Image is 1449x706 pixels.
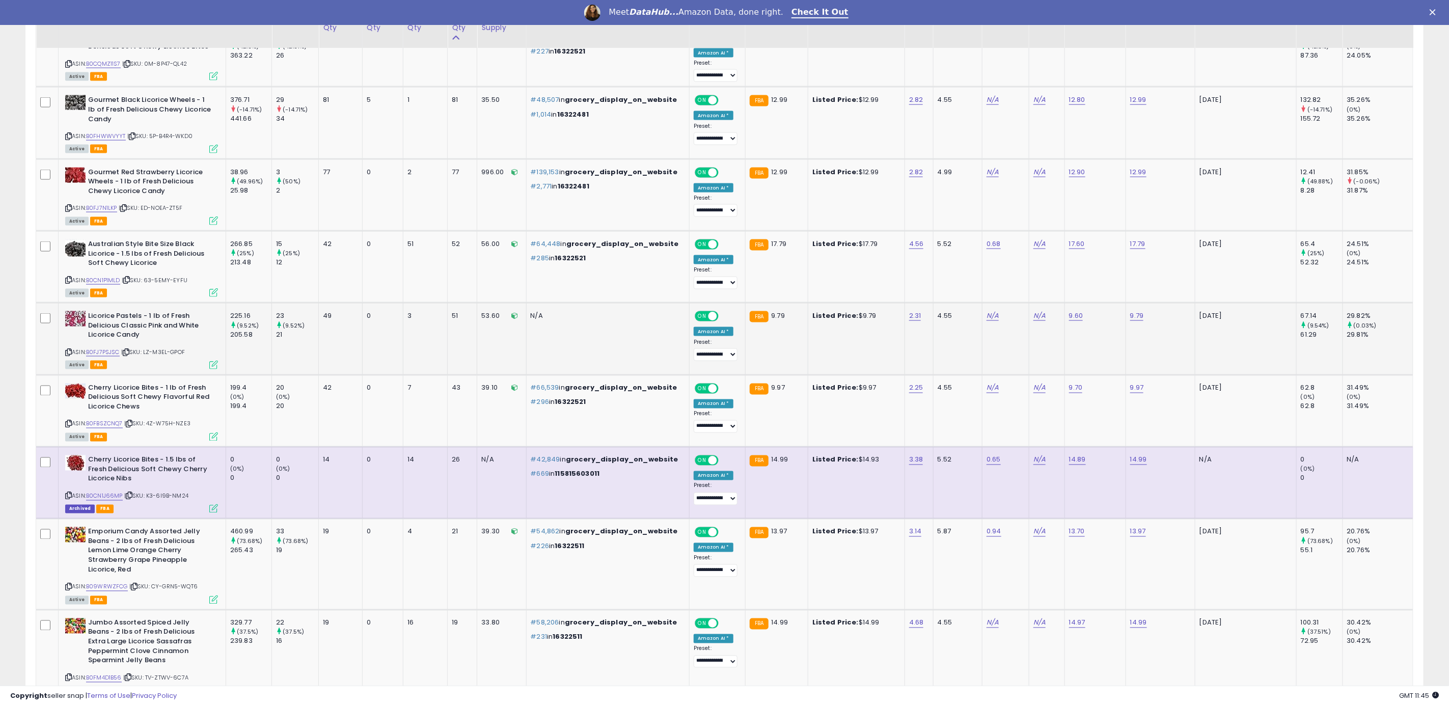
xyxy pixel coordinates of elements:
div: 77 [452,168,469,177]
div: 77 [323,168,354,177]
span: grocery_display_on_website [566,455,678,465]
a: 13.97 [1130,527,1146,537]
div: 52.32 [1301,258,1343,267]
a: 2.31 [909,311,921,321]
img: Profile image for Georgie [584,5,600,21]
img: 51AAiVxpuCS._SL40_.jpg [65,527,86,542]
small: (9.52%) [283,321,305,330]
div: ASIN: [65,311,218,368]
div: Preset: [694,411,737,433]
span: #285 [531,253,550,263]
div: 205.58 [230,330,271,339]
div: 0 [367,455,395,465]
span: #42,849 [531,455,560,465]
div: 0 [230,474,271,483]
div: 81 [323,95,354,104]
small: (49.88%) [1307,177,1333,185]
span: 16322481 [558,181,589,191]
small: (0%) [1347,393,1361,401]
div: 62.8 [1301,384,1343,393]
span: grocery_display_on_website [565,167,677,177]
div: 61.29 [1301,330,1343,339]
span: #64,448 [531,239,561,249]
span: 9.97 [771,383,785,393]
small: (0%) [1347,105,1361,114]
div: 42 [323,239,354,249]
div: 26 [276,51,318,60]
div: ASIN: [65,33,218,80]
a: 12.99 [1130,167,1146,177]
b: Listed Price: [812,239,859,249]
small: (0%) [1301,393,1315,401]
p: in [531,95,681,104]
p: [DATE] [1199,95,1289,104]
small: (-14.71%) [237,105,262,114]
a: 3.14 [909,527,922,537]
div: 12 [276,258,318,267]
p: in [531,47,681,56]
div: 199.4 [230,384,271,393]
div: 24.51% [1347,239,1413,249]
div: 29 [276,95,318,104]
b: Gourmet Black Licorice Wheels - 1 lb of Fresh Delicious Chewy Licorice Candy [88,95,212,126]
div: 53.60 [481,311,518,320]
p: in [531,110,681,119]
a: 14.97 [1069,618,1085,628]
span: ON [696,312,708,321]
span: #669 [531,469,550,479]
small: (25%) [1307,249,1325,257]
div: 376.71 [230,95,271,104]
a: N/A [1033,383,1046,393]
small: (0%) [230,393,244,401]
span: #1,014 [531,110,552,119]
div: $14.93 [812,455,897,465]
div: 5.52 [938,455,974,465]
a: 0.94 [987,527,1001,537]
div: Preset: [694,123,737,145]
span: 12.99 [771,167,787,177]
span: All listings currently available for purchase on Amazon [65,145,89,153]
div: 4.99 [938,168,974,177]
div: Preset: [694,266,737,289]
div: 3 [276,168,318,177]
b: Cherry Licorice Bites - 1 lb of Fresh Delicious Soft Chewy Flavorful Red Licorice Chews [88,384,212,415]
img: 41JSLnAh6qL._SL40_.jpg [65,384,86,399]
span: | SKU: 0M-8P47-QL42 [122,60,187,68]
span: Listings that have been deleted from Seller Central [65,505,95,513]
a: 17.60 [1069,239,1085,249]
span: OFF [717,240,733,249]
div: 0 [276,474,318,483]
div: 0 [230,455,271,465]
span: #139,153 [531,167,559,177]
small: (9.54%) [1307,321,1329,330]
div: 0 [1301,474,1343,483]
span: FBA [96,505,114,513]
div: 20 [276,402,318,411]
a: B0CQMZ11S7 [86,60,121,68]
span: #48,507 [531,95,559,104]
div: 0 [276,455,318,465]
p: [DATE] [1199,384,1289,393]
div: Amazon AI * [694,255,733,264]
div: 4.55 [938,95,974,104]
a: 0.68 [987,239,1001,249]
div: Preset: [694,339,737,361]
a: 12.80 [1069,95,1085,105]
span: | SKU: K3-6I9B-NM24 [124,492,188,500]
small: FBA [750,455,769,467]
span: FBA [90,145,107,153]
div: 43 [452,384,469,393]
div: 996.00 [481,168,518,177]
span: ON [696,384,708,393]
img: 51pao6YOpuL._SL40_.jpg [65,455,86,471]
div: 31.49% [1347,384,1413,393]
div: Amazon AI * [694,471,733,480]
b: Australian Style Bite Size Black Licorice - 1.5 lbs of Fresh Delicious Soft Chewy Licorice [88,239,212,270]
div: 42 [323,384,354,393]
b: Gourmet Red Strawberry Licorice Wheels - 1 lb of Fresh Delicious Chewy Licorice Candy [88,168,212,199]
a: 0.65 [987,455,1001,465]
div: 199.4 [230,402,271,411]
span: 16322481 [557,110,589,119]
b: Licorice Pastels - 1 lb of Fresh Delicious Classic Pink and White Licorice Candy [88,311,212,342]
small: (0%) [230,465,244,473]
